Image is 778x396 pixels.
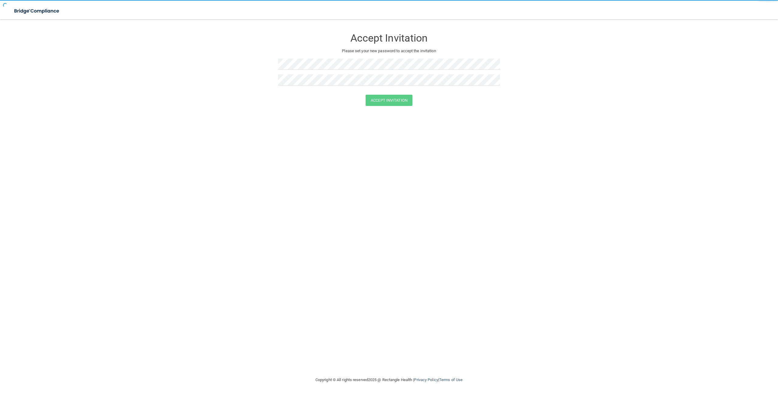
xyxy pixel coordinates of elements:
p: Please set your new password to accept the invitation [283,47,495,55]
a: Privacy Policy [414,377,438,382]
div: Copyright © All rights reserved 2025 @ Rectangle Health | | [278,370,500,390]
h3: Accept Invitation [278,32,500,44]
a: Terms of Use [439,377,463,382]
button: Accept Invitation [366,95,412,106]
img: bridge_compliance_login_screen.278c3ca4.svg [9,5,65,17]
